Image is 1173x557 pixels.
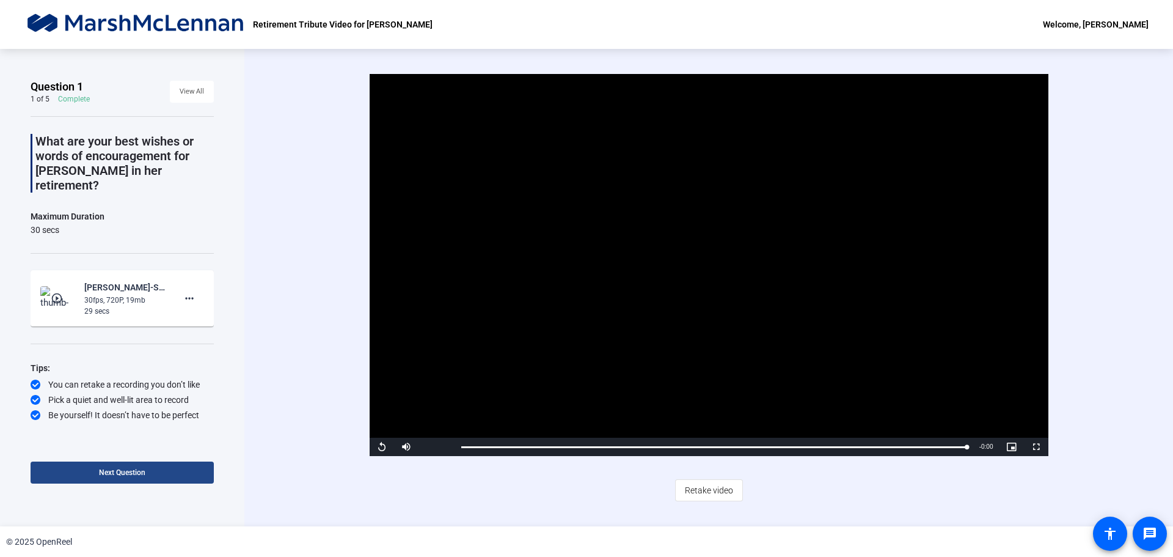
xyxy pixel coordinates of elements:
[31,378,214,391] div: You can retake a recording you don’t like
[675,479,743,501] button: Retake video
[370,74,1048,456] div: Video Player
[1103,526,1117,541] mat-icon: accessibility
[370,438,394,456] button: Replay
[979,443,981,450] span: -
[31,79,83,94] span: Question 1
[999,438,1024,456] button: Picture-in-Picture
[180,83,204,101] span: View All
[31,224,104,236] div: 30 secs
[182,291,197,306] mat-icon: more_horiz
[31,361,214,375] div: Tips:
[685,479,733,502] span: Retake video
[461,446,967,448] div: Progress Bar
[1043,17,1149,32] div: Welcome, [PERSON_NAME]
[394,438,418,456] button: Mute
[981,443,993,450] span: 0:00
[40,286,76,311] img: thumb-nail
[1142,526,1157,541] mat-icon: message
[99,468,145,477] span: Next Question
[35,134,214,193] p: What are your best wishes or words of encouragement for [PERSON_NAME] in her retirement?
[31,409,214,421] div: Be yourself! It doesn’t have to be perfect
[31,94,49,104] div: 1 of 5
[58,94,90,104] div: Complete
[24,12,247,37] img: OpenReel logo
[84,306,166,317] div: 29 secs
[84,295,166,306] div: 30fps, 720P, 19mb
[253,17,433,32] p: Retirement Tribute Video for [PERSON_NAME]
[31,462,214,484] button: Next Question
[51,292,65,304] mat-icon: play_circle_outline
[31,209,104,224] div: Maximum Duration
[31,394,214,406] div: Pick a quiet and well-lit area to record
[84,280,166,295] div: [PERSON_NAME]-Senior living-Retirement Tribute Video for [PERSON_NAME]-1757427812564-webcam
[170,81,214,103] button: View All
[1024,438,1048,456] button: Fullscreen
[6,536,72,548] div: © 2025 OpenReel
